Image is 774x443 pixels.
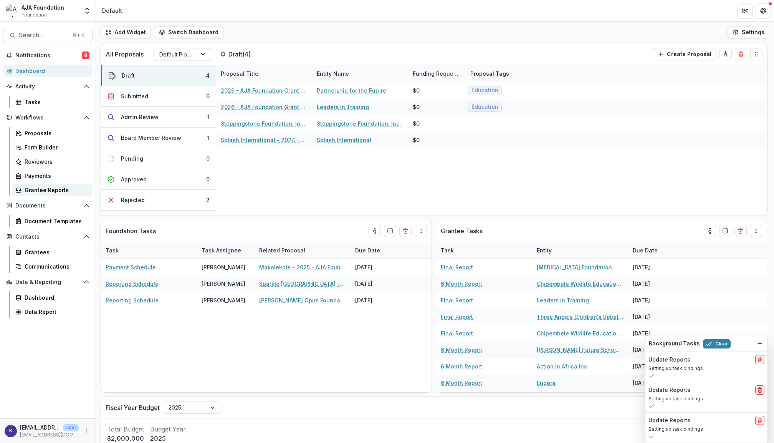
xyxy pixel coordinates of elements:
[436,246,458,254] div: Task
[317,103,369,111] a: Leaders in Training
[384,225,396,237] button: Calendar
[6,5,18,17] img: AJA Foundation
[101,246,123,254] div: Task
[3,276,93,288] button: Open Data & Reporting
[628,391,686,408] div: [DATE]
[106,280,159,288] a: Reporting Schedule
[25,143,86,151] div: Form Builder
[106,226,156,236] p: Foundation Tasks
[312,70,354,78] div: Entity Name
[351,259,408,275] div: [DATE]
[25,158,86,166] div: Reviewers
[628,292,686,309] div: [DATE]
[12,291,93,304] a: Dashboard
[206,71,210,80] div: 4
[101,26,151,38] button: Add Widget
[413,103,420,111] div: $0
[628,342,686,358] div: [DATE]
[408,65,466,82] div: Funding Requested
[3,28,93,43] button: Search...
[101,128,216,148] button: Board Member Review1
[21,3,64,12] div: AJA Foundation
[121,134,181,142] div: Board Member Review
[317,86,386,95] a: Partnership for the Future
[150,425,186,434] p: Budget Year
[150,434,186,443] p: 2025
[12,141,93,154] a: Form Builder
[628,358,686,375] div: [DATE]
[537,263,612,271] a: [MEDICAL_DATA] Foundation
[648,395,764,402] p: Setting up task bindings
[537,296,589,304] a: Leaders in Training
[101,242,197,259] div: Task
[25,217,86,225] div: Document Templates
[228,50,286,59] p: Draft ( 4 )
[441,263,473,271] a: Final Report
[206,175,210,183] div: 0
[628,325,686,342] div: [DATE]
[221,119,308,128] a: Steppingstone Foundation, Inc. - 2025 - AJA Foundation Grant Application
[25,308,86,316] div: Data Report
[15,67,86,75] div: Dashboard
[101,65,216,86] button: Draft4
[102,7,122,15] div: Default
[317,119,401,128] a: Steppingstone Foundation, Inc.
[648,426,764,433] p: Setting up task bindings
[3,231,93,243] button: Open Contacts
[628,309,686,325] div: [DATE]
[25,248,86,256] div: Grantees
[202,296,245,304] div: [PERSON_NAME]
[351,292,408,309] div: [DATE]
[628,375,686,391] div: [DATE]
[122,71,135,80] div: Draft
[71,31,86,40] div: ⌘ + K
[25,172,86,180] div: Payments
[25,294,86,302] div: Dashboard
[259,296,346,304] a: [PERSON_NAME] Opus Foundation - 2025 - AJA Foundation Grant Application
[82,3,93,18] button: Open entity switcher
[25,98,86,106] div: Tasks
[3,65,93,77] a: Dashboard
[441,296,473,304] a: Final Report
[15,279,80,285] span: Data & Reporting
[755,416,764,425] button: delete
[351,242,408,259] div: Due Date
[12,96,93,108] a: Tasks
[202,263,245,271] div: [PERSON_NAME]
[12,305,93,318] a: Data Report
[12,169,93,182] a: Payments
[441,226,483,236] p: Grantee Tasks
[415,225,427,237] button: Drag
[369,225,381,237] button: toggle-assigned-to-me
[106,403,160,412] p: Fiscal Year Budget
[106,263,156,271] a: Payment Schedule
[121,113,159,121] div: Admin Review
[12,260,93,273] a: Communications
[101,148,216,169] button: Pending0
[12,155,93,168] a: Reviewers
[704,225,716,237] button: toggle-assigned-to-me
[628,275,686,292] div: [DATE]
[3,80,93,93] button: Open Activity
[728,26,769,38] button: Settings
[202,280,245,288] div: [PERSON_NAME]
[3,111,93,124] button: Open Workflows
[750,225,762,237] button: Drag
[537,329,623,337] a: Chipembele Wildlife Education Trust
[107,425,144,434] p: Total Budget
[648,387,690,393] h2: Update Reports
[648,417,690,424] h2: Update Reports
[312,65,408,82] div: Entity Name
[25,129,86,137] div: Proposals
[15,114,80,121] span: Workflows
[255,242,351,259] div: Related Proposal
[206,154,210,163] div: 0
[12,246,93,259] a: Grantees
[471,104,498,110] span: Education
[99,5,125,16] nav: breadcrumb
[20,423,60,431] p: [EMAIL_ADDRESS][DOMAIN_NAME]
[197,242,255,259] div: Task Assignee
[221,86,308,95] a: 2026 - AJA Foundation Grant Application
